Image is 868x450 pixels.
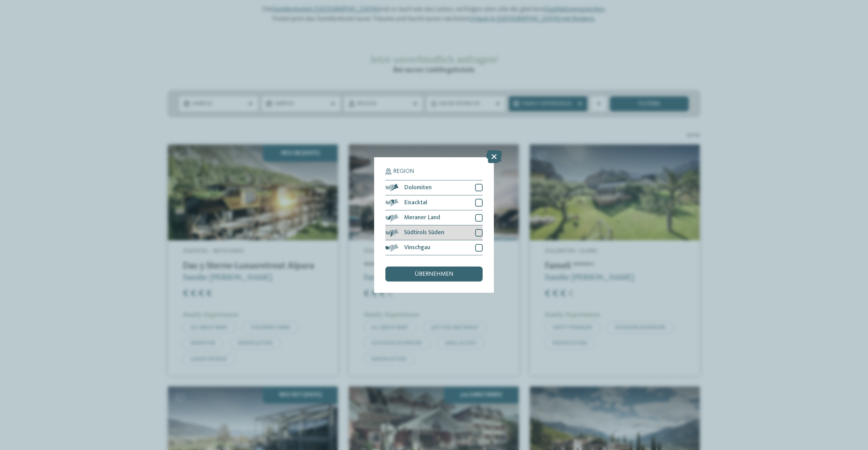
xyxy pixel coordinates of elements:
[404,245,430,251] span: Vinschgau
[404,215,440,221] span: Meraner Land
[404,230,444,236] span: Südtirols Süden
[415,271,453,277] span: übernehmen
[404,185,432,191] span: Dolomiten
[404,200,427,206] span: Eisacktal
[393,168,414,175] span: Region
